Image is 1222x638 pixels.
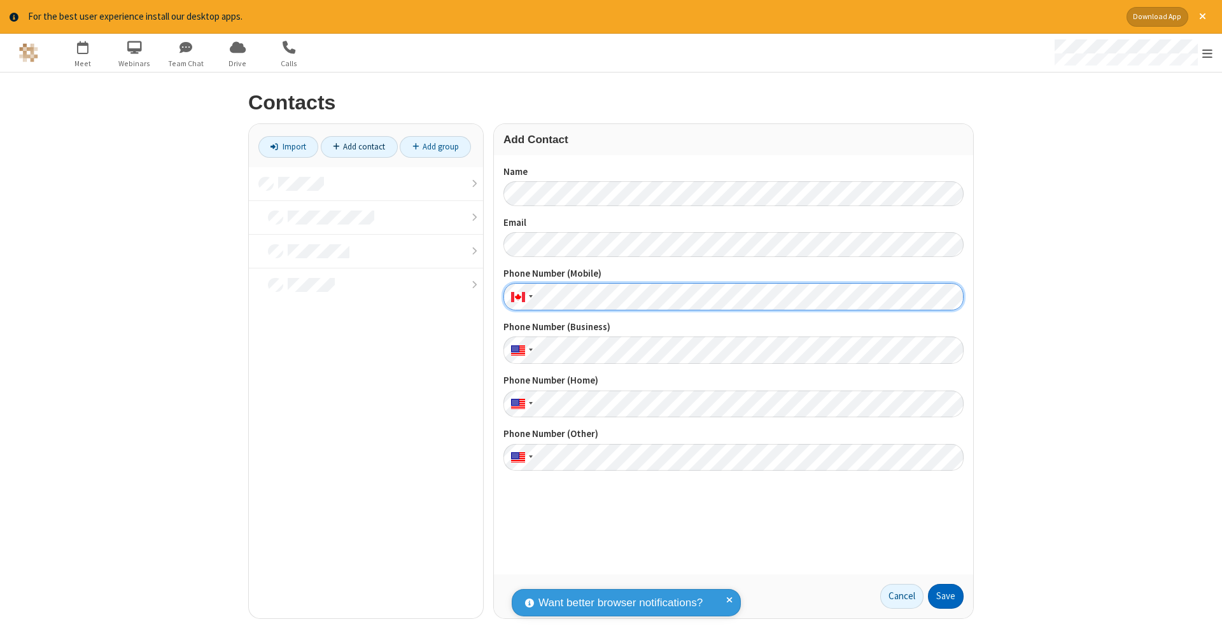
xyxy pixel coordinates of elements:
[1193,7,1212,27] button: Close alert
[28,10,1117,24] div: For the best user experience install our desktop apps.
[321,136,398,158] a: Add contact
[503,320,964,335] label: Phone Number (Business)
[111,58,158,69] span: Webinars
[1127,7,1188,27] button: Download App
[503,165,964,179] label: Name
[258,136,318,158] a: Import
[503,267,964,281] label: Phone Number (Mobile)
[59,58,107,69] span: Meet
[928,584,964,609] button: Save
[503,336,537,364] div: United States: + 1
[162,58,210,69] span: Team Chat
[214,58,262,69] span: Drive
[265,58,313,69] span: Calls
[503,216,964,230] label: Email
[503,283,537,310] div: Canada: + 1
[400,136,471,158] a: Add group
[503,427,964,441] label: Phone Number (Other)
[4,34,52,72] button: Logo
[503,444,537,471] div: United States: + 1
[503,373,964,388] label: Phone Number (Home)
[538,595,703,611] span: Want better browser notifications?
[503,134,964,146] h3: Add Contact
[503,391,537,418] div: United States: + 1
[248,92,974,114] h2: Contacts
[19,43,38,62] img: QA Selenium DO NOT DELETE OR CHANGE
[880,584,924,609] a: Cancel
[1043,34,1222,72] div: Open menu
